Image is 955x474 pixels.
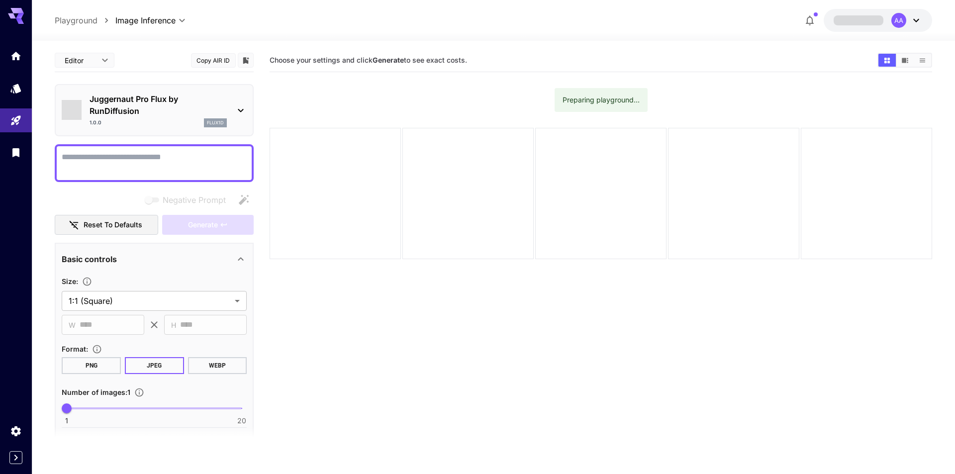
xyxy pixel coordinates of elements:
[10,146,22,159] div: Library
[78,277,96,286] button: Adjust the dimensions of the generated image by specifying its width and height in pixels, or sel...
[10,50,22,62] div: Home
[878,54,896,67] button: Show media in grid view
[171,319,176,331] span: H
[62,345,88,353] span: Format :
[9,451,22,464] button: Expand sidebar
[90,93,227,117] p: Juggernaut Pro Flux by RunDiffusion
[62,253,117,265] p: Basic controls
[824,9,932,32] button: AA
[90,119,101,126] p: 1.0.0
[891,13,906,28] div: AA
[88,344,106,354] button: Choose the file format for the output image.
[163,194,226,206] span: Negative Prompt
[191,53,236,68] button: Copy AIR ID
[62,388,130,396] span: Number of images : 1
[10,425,22,437] div: Settings
[877,53,932,68] div: Show media in grid viewShow media in video viewShow media in list view
[62,277,78,285] span: Size :
[55,215,158,235] button: Reset to defaults
[125,357,184,374] button: JPEG
[270,56,467,64] span: Choose your settings and click to see exact costs.
[55,14,97,26] a: Playground
[10,82,22,95] div: Models
[143,193,234,206] span: Negative prompts are not compatible with the selected model.
[65,416,68,426] span: 1
[62,357,121,374] button: PNG
[62,89,247,131] div: Juggernaut Pro Flux by RunDiffusion1.0.0flux1d
[10,114,22,127] div: Playground
[69,319,76,331] span: W
[69,295,231,307] span: 1:1 (Square)
[373,56,404,64] b: Generate
[241,54,250,66] button: Add to library
[65,55,95,66] span: Editor
[55,14,115,26] nav: breadcrumb
[563,91,640,109] div: Preparing playground...
[188,357,247,374] button: WEBP
[914,54,931,67] button: Show media in list view
[896,54,914,67] button: Show media in video view
[237,416,246,426] span: 20
[130,387,148,397] button: Specify how many images to generate in a single request. Each image generation will be charged se...
[115,14,176,26] span: Image Inference
[207,119,224,126] p: flux1d
[62,247,247,271] div: Basic controls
